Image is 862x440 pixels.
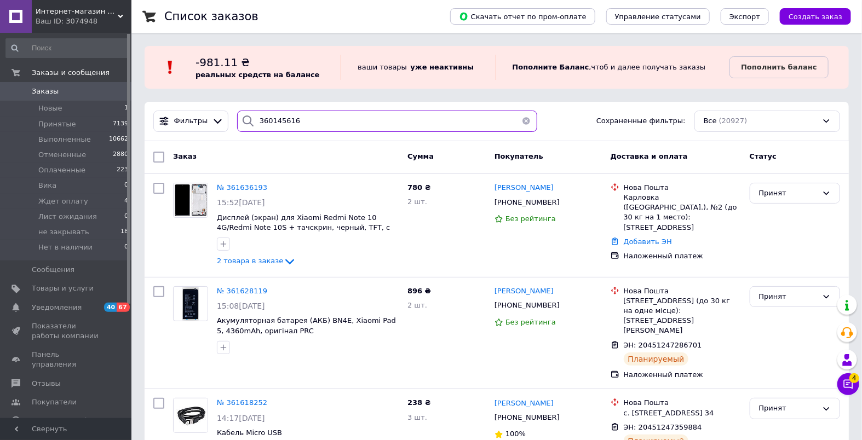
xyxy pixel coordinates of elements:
[173,183,208,218] a: Фото товару
[407,183,431,192] span: 780 ₴
[624,408,741,418] div: с. [STREET_ADDRESS] 34
[217,213,390,242] a: Дисплей (экран) для Xiaomi Redmi Note 10 4G/Redmi Note 10S + тачскрин, черный, TFT, с передней па...
[217,257,296,265] a: 2 товара в заказе
[32,265,74,275] span: Сообщения
[624,398,741,408] div: Нова Пошта
[624,286,741,296] div: Нова Пошта
[341,55,495,80] div: ваши товары
[174,398,208,432] img: Фото товару
[124,242,128,252] span: 0
[729,56,828,78] a: Пополнить баланс
[217,287,267,295] a: № 361628119
[495,183,554,193] a: [PERSON_NAME]
[624,423,702,431] span: ЭН: 20451247359884
[38,212,97,222] span: Лист ожидания
[124,196,128,206] span: 4
[624,238,672,246] a: Добавить ЭН
[174,183,207,217] img: Фото товару
[769,12,851,20] a: Создать заказ
[38,165,85,175] span: Оплаченные
[407,301,427,309] span: 2 шт.
[495,286,554,297] a: [PERSON_NAME]
[721,8,769,25] button: Экспорт
[789,13,842,21] span: Создать заказ
[495,198,560,206] span: [PHONE_NUMBER]
[495,152,543,160] span: Покупатель
[729,13,760,21] span: Экспорт
[624,370,741,380] div: Наложенный платеж
[759,188,818,199] div: Принят
[32,379,61,389] span: Отзывы
[513,63,589,71] b: Пополните Баланс
[32,416,91,426] span: Каталог ProSale
[117,303,129,312] span: 67
[217,316,396,335] a: Акумуляторная батарея (АКБ) BN4E, Xiaomi Pad 5, 4360mAh, оригінал PRC
[36,16,131,26] div: Ваш ID: 3074948
[495,287,554,295] span: [PERSON_NAME]
[32,68,110,78] span: Заказы и сообщения
[38,196,88,206] span: Ждет оплату
[217,257,283,265] span: 2 товара в заказе
[32,303,82,312] span: Уведомления
[515,111,537,132] button: Очистить
[38,135,91,144] span: Выполненные
[624,251,741,261] div: Наложенный платеж
[217,429,282,437] a: Кабель Micro USB
[505,215,556,223] span: Без рейтинга
[32,86,59,96] span: Заказы
[237,111,537,132] input: Поиск по номеру заказа, ФИО покупателя, номеру телефона, Email, номеру накладной
[217,414,265,422] span: 14:17[DATE]
[495,399,554,407] span: [PERSON_NAME]
[624,193,741,233] div: Карловка ([GEOGRAPHIC_DATA].), №2 (до 30 кг на 1 место): [STREET_ADDRESS]
[32,397,77,407] span: Покупатели
[495,301,560,309] span: [PHONE_NUMBER]
[173,152,197,160] span: Заказ
[32,321,101,341] span: Показатели работы компании
[117,165,128,175] span: 223
[849,373,859,383] span: 4
[113,119,128,129] span: 7139
[411,63,474,71] b: уже неактивны
[38,227,89,237] span: не закрывать
[606,8,710,25] button: Управление статусами
[624,341,702,349] span: ЭН: 20451247286701
[495,413,560,421] span: [PHONE_NUMBER]
[759,291,818,303] div: Принят
[217,183,267,192] a: № 361636193
[624,183,741,193] div: Нова Пошта
[38,119,76,129] span: Принятые
[741,63,817,71] b: Пополнить баланс
[450,8,595,25] button: Скачать отчет по пром-оплате
[38,181,56,190] span: Вика
[407,413,427,421] span: 3 шт.
[5,38,129,58] input: Поиск
[38,103,62,113] span: Новые
[495,183,554,192] span: [PERSON_NAME]
[36,7,118,16] span: Интернет-магазин "Smatek"
[104,303,117,312] span: 40
[750,152,777,160] span: Статус
[624,352,689,366] div: Планируемый
[217,398,267,407] a: № 361618252
[182,287,198,321] img: Фото товару
[719,117,748,125] span: (20927)
[38,242,93,252] span: Нет в наличии
[124,103,128,113] span: 1
[164,10,258,23] h1: Список заказов
[495,398,554,409] a: [PERSON_NAME]
[32,350,101,369] span: Панель управления
[407,198,427,206] span: 2 шт.
[173,398,208,433] a: Фото товару
[407,287,431,295] span: 896 ₴
[407,152,434,160] span: Сумма
[615,13,701,21] span: Управление статусами
[780,8,851,25] button: Создать заказ
[496,55,730,80] div: , чтоб и далее получать заказы
[505,430,526,438] span: 100%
